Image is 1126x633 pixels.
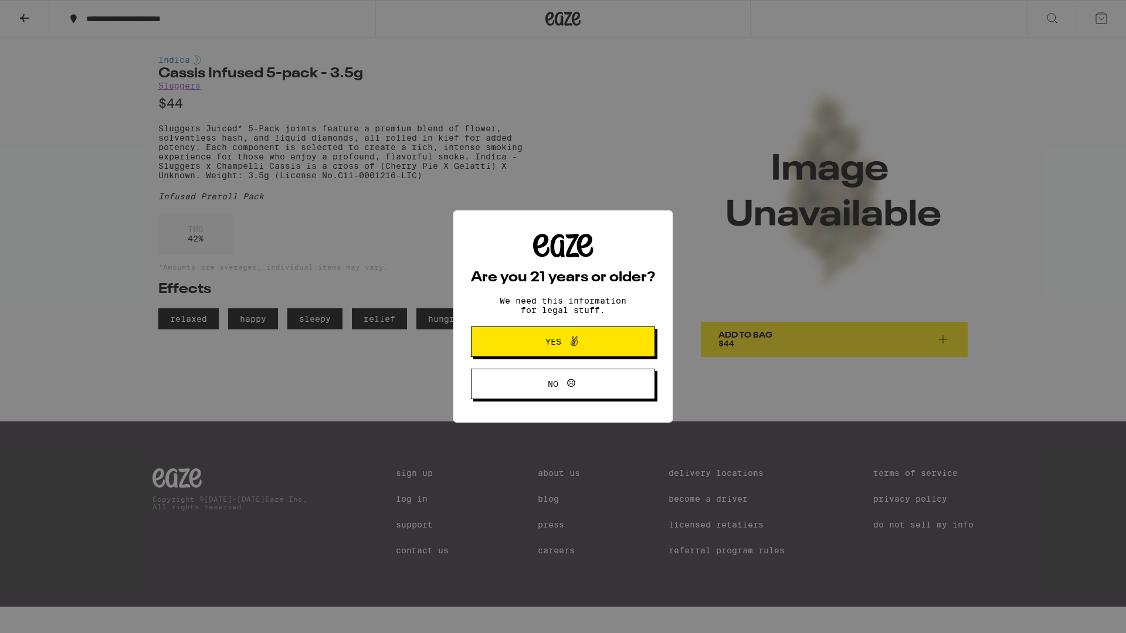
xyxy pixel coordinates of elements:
span: Yes [545,338,561,346]
button: No [471,369,655,399]
p: We need this information for legal stuff. [490,296,636,315]
h2: Are you 21 years or older? [471,271,655,285]
span: No [548,380,558,388]
button: Yes [471,326,655,357]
